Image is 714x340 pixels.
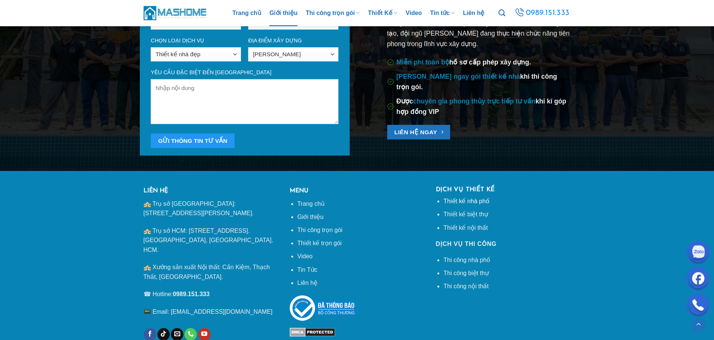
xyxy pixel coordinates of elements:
[144,5,207,21] img: MasHome – Tổng Thầu Thiết Kế Và Xây Nhà Trọn Gói
[151,133,235,148] input: Gửi thông tin tư vấn
[443,257,490,263] a: Thi công nhà phố
[151,68,338,77] label: Yêu cầu đặc biệt đến [GEOGRAPHIC_DATA]
[144,226,278,255] p: 🏤 Trụ sở HCM: [STREET_ADDRESS]. [GEOGRAPHIC_DATA], [GEOGRAPHIC_DATA]. HCM.
[248,36,338,45] label: Địa điểm xây dựng
[297,280,317,286] a: Liên hệ
[397,73,520,80] strong: [PERSON_NAME] ngay gói thiết kế nhà
[397,58,449,66] strong: Miễn phí toàn bộ
[297,227,342,233] a: Thi công trọn gói
[443,198,489,204] a: Thiết kế nhà phố
[144,188,168,194] strong: LIÊN HỆ
[443,225,488,231] a: Thiết kế nội thất
[144,289,278,299] p: ☎ Hotline:
[290,328,335,337] img: DMCA.com Protection Status
[691,318,706,333] a: Lên đầu trang
[443,270,489,276] a: Thi công biệt thự
[297,214,323,220] a: Giới thiệu
[498,5,505,21] a: Tìm kiếm
[297,240,341,246] a: Thiết kế trọn gói
[513,6,571,20] a: 0989.151.333
[290,188,308,194] strong: MENU
[297,201,325,207] a: Trang chủ
[144,307,278,317] p: 📟 Email: [EMAIL_ADDRESS][DOMAIN_NAME]
[436,187,495,193] strong: Dịch vụ thiết kế
[413,97,536,105] strong: chuyên gia phong thủy trực tiếp tư vấn
[687,243,710,265] img: Zalo
[297,253,313,259] a: Video
[397,97,566,115] span: Được khi kí góp hợp đồng VIP
[144,262,278,282] p: 🏤 Xưởng sản xuất Nội thất: Cần Kiệm, Thạch Thất, [GEOGRAPHIC_DATA].
[397,73,557,91] span: khi thi công trọn gói.
[394,128,437,137] span: Liên hệ ngay
[687,295,710,318] img: Phone
[526,7,570,19] span: 0989.151.333
[151,36,241,45] label: Chọn loại dịch vụ
[436,241,497,247] strong: Dịch vụ thi công
[387,125,451,139] a: Liên hệ ngay
[387,19,570,48] span: Bằng trách nhiệm, tâm huyết cùng với sự am hiểu và sáng tạo, đội ngũ [PERSON_NAME] đang thực hiện...
[443,283,489,289] a: Thi công nội thất
[397,58,531,66] span: hồ sơ cấp phép xây dựng.
[144,199,278,218] p: 🏤 Trụ sở [GEOGRAPHIC_DATA]: [STREET_ADDRESS][PERSON_NAME].
[173,291,210,297] a: 0989.151.333
[443,211,488,217] a: Thiết kế biệt thự
[687,269,710,291] img: Facebook
[297,267,317,273] a: Tin Tức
